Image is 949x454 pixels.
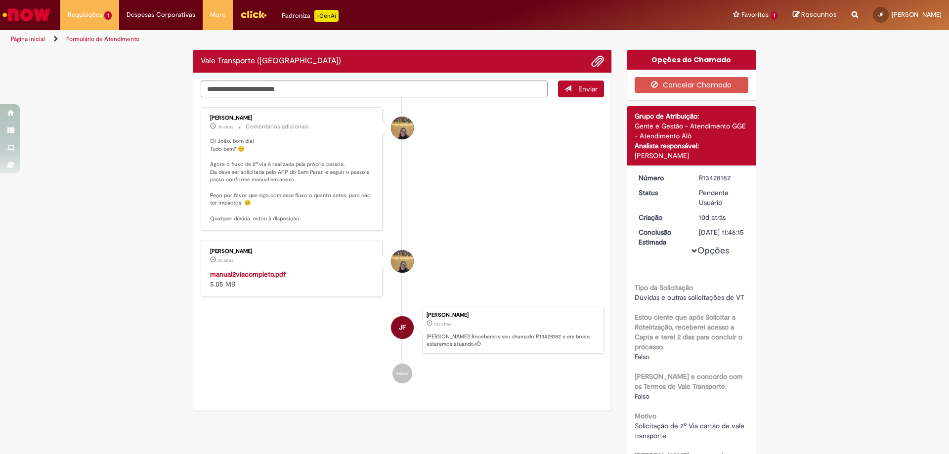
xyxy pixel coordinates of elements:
[699,173,745,183] div: R13428182
[210,10,225,20] span: More
[635,77,749,93] button: Cancelar Chamado
[217,124,233,130] span: 3h atrás
[635,141,749,151] div: Analista responsável:
[635,111,749,121] div: Grupo de Atribuição:
[127,10,195,20] span: Despesas Corporativas
[631,188,692,198] dt: Status
[892,10,942,19] span: [PERSON_NAME]
[635,412,656,420] b: Motivo
[217,124,233,130] time: 28/08/2025 10:53:07
[878,11,883,18] span: JF
[11,35,45,43] a: Página inicial
[217,257,233,263] span: 3h atrás
[391,117,414,139] div: Amanda De Campos Gomes Do Nascimento
[793,10,837,20] a: Rascunhos
[699,227,745,237] div: [DATE] 11:46:15
[314,10,339,22] p: +GenAi
[427,333,599,348] p: [PERSON_NAME]! Recebemos seu chamado R13428182 e em breve estaremos atuando.
[201,97,604,393] ul: Histórico de tíquete
[210,269,375,289] div: 5.05 MB
[240,7,267,22] img: click_logo_yellow_360x200.png
[635,283,693,292] b: Tipo da Solicitação
[699,188,745,207] div: Pendente Usuário
[104,11,112,20] span: 1
[246,123,309,131] small: Comentários adicionais
[201,307,604,354] li: Joao Felippi
[558,81,604,97] button: Enviar
[635,151,749,161] div: [PERSON_NAME]
[201,81,548,97] textarea: Digite sua mensagem aqui...
[631,227,692,247] dt: Conclusão Estimada
[391,316,414,339] div: Joao Felippi
[635,392,649,401] span: Falso
[635,372,743,391] b: [PERSON_NAME] e concordo com os Termos de Vale Transporte.
[635,121,749,141] div: Gente e Gestão - Atendimento GGE - Atendimento Alô
[741,10,769,20] span: Favoritos
[635,421,746,440] span: Solicitação de 2º Via cartão de vale transporte
[627,50,756,70] div: Opções do Chamado
[699,212,745,222] div: 19/08/2025 11:46:08
[210,248,375,254] div: [PERSON_NAME]
[631,173,692,183] dt: Número
[201,57,341,66] h2: Vale Transporte (VT) Histórico de tíquete
[210,115,375,121] div: [PERSON_NAME]
[210,137,375,223] p: Oi João, bom dia! Tudo bem? 😊 Agora o fluxo de 2ª via é realizada pela própria pessoa. Ela deve s...
[635,293,744,302] span: Dúvidas e outras solicitações de VT
[771,11,778,20] span: 1
[635,313,742,351] b: Estou ciente que após Solicitar a Roteirização, receberei acesso a Capta e terei 2 dias para conc...
[7,30,625,48] ul: Trilhas de página
[68,10,102,20] span: Requisições
[217,257,233,263] time: 28/08/2025 10:52:51
[801,10,837,19] span: Rascunhos
[282,10,339,22] div: Padroniza
[631,212,692,222] dt: Criação
[434,321,451,327] span: 10d atrás
[427,312,599,318] div: [PERSON_NAME]
[210,270,286,279] a: manual2viacompleto.pdf
[434,321,451,327] time: 19/08/2025 11:46:08
[66,35,139,43] a: Formulário de Atendimento
[635,352,649,361] span: Falso
[591,55,604,68] button: Adicionar anexos
[399,316,406,339] span: JF
[578,84,598,93] span: Enviar
[391,250,414,273] div: Amanda De Campos Gomes Do Nascimento
[699,213,726,222] span: 10d atrás
[1,5,52,25] img: ServiceNow
[699,213,726,222] time: 19/08/2025 11:46:08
